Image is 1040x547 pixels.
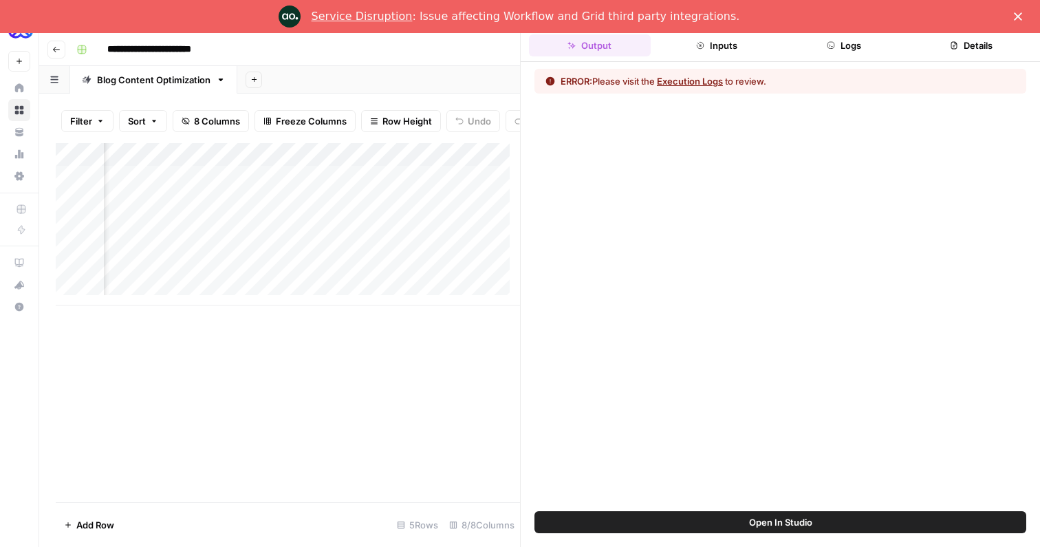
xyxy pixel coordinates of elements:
div: Close [1014,12,1028,21]
span: Filter [70,114,92,128]
button: Add Row [56,514,122,536]
button: Details [910,34,1032,56]
span: Row Height [382,114,432,128]
a: Browse [8,99,30,121]
button: Execution Logs [657,74,723,88]
a: Blog Content Optimization [70,66,237,94]
span: 8 Columns [194,114,240,128]
button: Undo [446,110,500,132]
img: Profile image for Engineering [279,6,301,28]
span: Undo [468,114,491,128]
a: Settings [8,165,30,187]
div: What's new? [9,275,30,295]
button: Row Height [361,110,441,132]
div: 5 Rows [391,514,444,536]
button: Help + Support [8,296,30,318]
a: Home [8,77,30,99]
button: 8 Columns [173,110,249,132]
span: Sort [128,114,146,128]
span: Add Row [76,518,114,532]
button: Open In Studio [534,511,1026,533]
span: Freeze Columns [276,114,347,128]
button: Freeze Columns [254,110,356,132]
button: Logs [783,34,905,56]
button: Output [529,34,651,56]
a: AirOps Academy [8,252,30,274]
div: : Issue affecting Workflow and Grid third party integrations. [312,10,740,23]
button: Filter [61,110,113,132]
span: Open In Studio [749,515,812,529]
div: Blog Content Optimization [97,73,210,87]
button: Sort [119,110,167,132]
span: ERROR: [561,76,592,87]
a: Your Data [8,121,30,143]
button: What's new? [8,274,30,296]
a: Usage [8,143,30,165]
div: 8/8 Columns [444,514,520,536]
button: Inputs [656,34,778,56]
a: Service Disruption [312,10,413,23]
div: Please visit the to review. [561,74,766,88]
